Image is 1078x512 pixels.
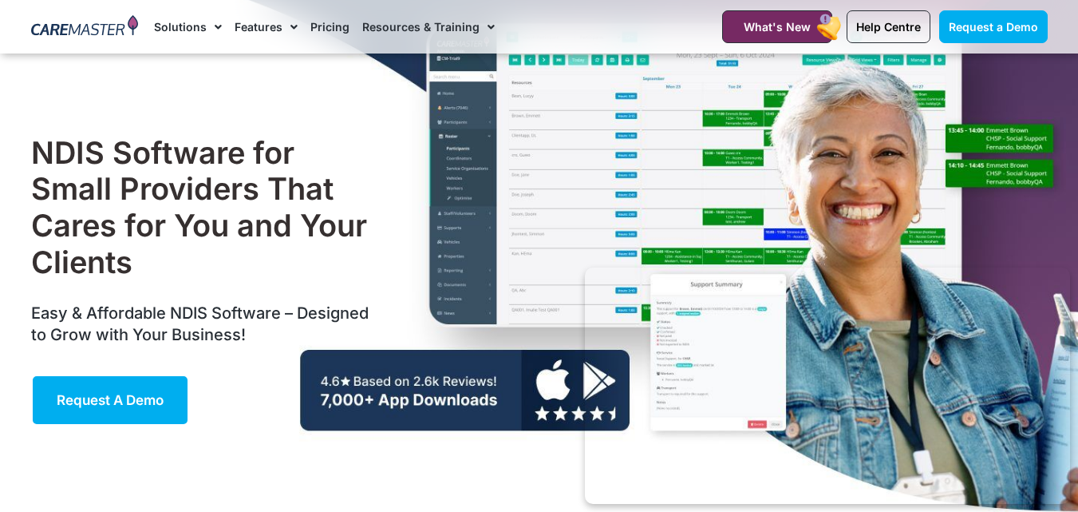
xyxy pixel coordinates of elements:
[31,15,139,39] img: CareMaster Logo
[31,375,189,426] a: Request a Demo
[57,392,164,408] span: Request a Demo
[949,20,1038,34] span: Request a Demo
[31,135,377,280] h1: NDIS Software for Small Providers That Cares for You and Your Clients
[31,304,369,344] span: Easy & Affordable NDIS Software – Designed to Grow with Your Business!
[744,20,811,34] span: What's New
[856,20,921,34] span: Help Centre
[585,268,1070,504] iframe: Popup CTA
[939,10,1048,43] a: Request a Demo
[722,10,832,43] a: What's New
[847,10,930,43] a: Help Centre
